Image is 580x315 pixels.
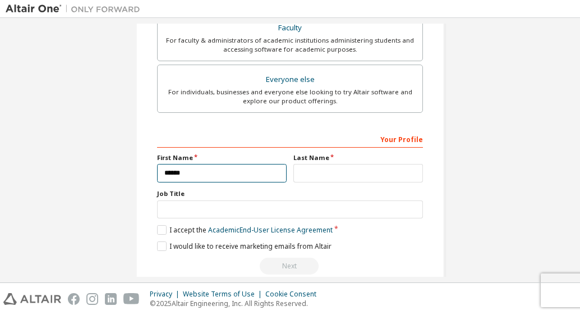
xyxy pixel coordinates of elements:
[86,293,98,305] img: instagram.svg
[6,3,146,15] img: Altair One
[164,20,416,36] div: Faculty
[105,293,117,305] img: linkedin.svg
[208,225,333,235] a: Academic End-User License Agreement
[68,293,80,305] img: facebook.svg
[164,36,416,54] div: For faculty & administrators of academic institutions administering students and accessing softwa...
[150,290,183,299] div: Privacy
[293,153,423,162] label: Last Name
[150,299,323,308] p: © 2025 Altair Engineering, Inc. All Rights Reserved.
[157,153,287,162] label: First Name
[157,241,332,251] label: I would like to receive marketing emails from Altair
[157,258,423,275] div: You need to provide your academic email
[3,293,61,305] img: altair_logo.svg
[157,189,423,198] label: Job Title
[164,72,416,88] div: Everyone else
[183,290,265,299] div: Website Terms of Use
[123,293,140,305] img: youtube.svg
[265,290,323,299] div: Cookie Consent
[164,88,416,106] div: For individuals, businesses and everyone else looking to try Altair software and explore our prod...
[157,225,333,235] label: I accept the
[157,130,423,148] div: Your Profile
